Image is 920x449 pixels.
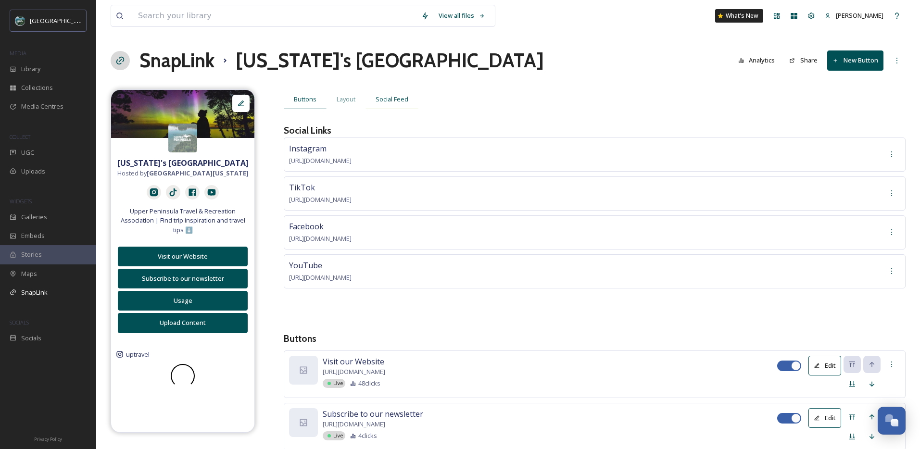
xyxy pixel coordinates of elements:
button: Edit [808,408,841,428]
span: Collections [21,83,53,92]
a: Analytics [733,51,785,70]
span: SOCIALS [10,319,29,326]
span: Layout [337,95,355,104]
span: Hosted by [117,169,249,178]
button: Subscribe to our newsletter [118,269,248,288]
span: Social Feed [376,95,408,104]
span: [URL][DOMAIN_NAME] [289,234,352,243]
a: View all files [434,6,490,25]
span: [URL][DOMAIN_NAME] [323,420,385,429]
a: Privacy Policy [34,433,62,444]
span: Uploads [21,167,45,176]
span: COLLECT [10,133,30,140]
span: Facebook [289,221,324,232]
strong: [GEOGRAPHIC_DATA][US_STATE] [147,169,249,177]
span: uptravel [126,350,150,359]
div: Visit our Website [123,252,242,261]
span: [URL][DOMAIN_NAME] [323,367,385,376]
img: uplogo-summer%20bg.jpg [168,124,197,152]
button: New Button [827,50,883,70]
h3: Buttons [284,332,906,346]
div: Upload Content [123,318,242,327]
span: 48 clicks [358,379,380,388]
button: Share [784,51,822,70]
span: Media Centres [21,102,63,111]
h3: Social Links [284,124,331,137]
button: Open Chat [878,407,906,435]
span: TikTok [289,182,315,193]
img: 54560510-9a3b-4238-a862-4524cf424b0d.jpg [111,90,254,138]
div: Live [323,431,345,440]
div: Subscribe to our newsletter [123,274,242,283]
span: Socials [21,334,41,343]
span: Embeds [21,231,45,240]
span: Galleries [21,212,47,222]
a: SnapLink [139,46,214,75]
strong: [US_STATE]'s [GEOGRAPHIC_DATA] [117,158,249,168]
span: [URL][DOMAIN_NAME] [289,156,352,165]
a: What's New [715,9,763,23]
span: 4 clicks [358,431,377,440]
span: Maps [21,269,37,278]
span: MEDIA [10,50,26,57]
img: uplogo-summer%20bg.jpg [15,16,25,25]
button: Edit [808,356,841,375]
span: [GEOGRAPHIC_DATA][US_STATE] [30,16,124,25]
button: Upload Content [118,313,248,333]
button: Visit our Website [118,247,248,266]
span: UGC [21,148,34,157]
span: [URL][DOMAIN_NAME] [289,273,352,282]
span: [URL][DOMAIN_NAME] [289,195,352,204]
span: Upper Peninsula Travel & Recreation Association | Find trip inspiration and travel tips ⬇️ [116,207,250,235]
h1: [US_STATE]'s [GEOGRAPHIC_DATA] [236,46,544,75]
div: Live [323,379,345,388]
span: WIDGETS [10,198,32,205]
span: SnapLink [21,288,48,297]
span: Instagram [289,143,327,154]
button: Analytics [733,51,780,70]
input: Search your library [133,5,416,26]
button: Usage [118,291,248,311]
span: Stories [21,250,42,259]
span: [PERSON_NAME] [836,11,883,20]
span: Subscribe to our newsletter [323,408,423,420]
span: Privacy Policy [34,436,62,442]
a: [PERSON_NAME] [820,6,888,25]
span: YouTube [289,260,322,271]
span: Visit our Website [323,356,384,367]
span: Library [21,64,40,74]
span: Buttons [294,95,316,104]
div: Usage [123,296,242,305]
